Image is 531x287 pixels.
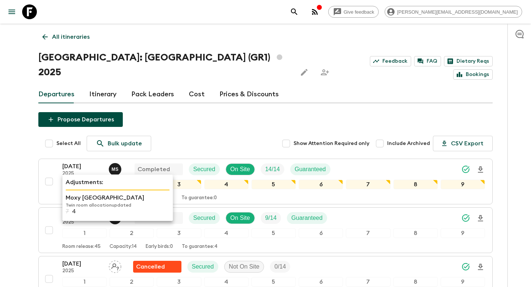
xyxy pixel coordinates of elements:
[346,180,390,189] div: 7
[294,140,369,147] span: Show Attention Required only
[453,69,493,80] a: Bookings
[476,165,485,174] svg: Download Onboarding
[204,180,249,189] div: 4
[265,165,280,174] p: 14 / 14
[62,268,103,274] p: 2025
[89,86,117,103] a: Itinerary
[66,208,69,215] p: 7
[66,178,170,187] p: Adjustments:
[133,261,181,273] div: Flash Pack cancellation
[265,214,277,222] p: 9 / 14
[62,228,107,238] div: 1
[193,214,215,222] p: Secured
[38,86,74,103] a: Departures
[251,277,296,287] div: 5
[441,277,485,287] div: 9
[109,263,121,269] span: Assign pack leader
[110,228,154,238] div: 2
[299,228,343,238] div: 6
[444,56,493,66] a: Dietary Reqs
[138,165,170,174] p: Completed
[346,228,390,238] div: 7
[219,86,279,103] a: Prices & Discounts
[66,202,170,208] p: Twin room allocation updated
[230,214,250,222] p: On Site
[193,165,215,174] p: Secured
[414,56,441,66] a: FAQ
[346,277,390,287] div: 7
[62,244,101,250] p: Room release: 45
[4,4,19,19] button: menu
[182,244,218,250] p: To guarantee: 4
[433,136,493,151] button: CSV Export
[204,228,249,238] div: 4
[461,262,470,271] svg: Synced Successfully
[230,165,250,174] p: On Site
[340,9,378,15] span: Give feedback
[62,162,103,171] p: [DATE]
[251,228,296,238] div: 5
[299,180,343,189] div: 6
[62,171,103,177] p: 2025
[204,277,249,287] div: 4
[62,219,103,225] p: 2025
[192,262,214,271] p: Secured
[393,277,438,287] div: 8
[181,195,217,201] p: To guarantee: 0
[110,244,137,250] p: Capacity: 14
[62,277,107,287] div: 1
[108,139,142,148] p: Bulk update
[299,277,343,287] div: 6
[295,165,326,174] p: Guaranteed
[261,163,284,175] div: Trip Fill
[393,180,438,189] div: 8
[370,56,411,66] a: Feedback
[291,214,323,222] p: Guaranteed
[136,262,165,271] p: Cancelled
[297,65,312,80] button: Edit this itinerary
[72,208,76,215] p: 4
[157,228,201,238] div: 3
[317,65,332,80] span: Share this itinerary
[189,86,205,103] a: Cost
[62,259,103,268] p: [DATE]
[56,140,81,147] span: Select All
[38,50,291,80] h1: [GEOGRAPHIC_DATA]: [GEOGRAPHIC_DATA] (GR1) 2025
[287,4,302,19] button: search adventures
[476,263,485,272] svg: Download Onboarding
[109,165,123,171] span: Magda Sotiriadis
[229,262,260,271] p: Not On Site
[131,86,174,103] a: Pack Leaders
[110,277,154,287] div: 2
[146,244,173,250] p: Early birds: 0
[52,32,90,41] p: All itineraries
[270,261,290,273] div: Trip Fill
[38,112,123,127] button: Propose Departures
[261,212,281,224] div: Trip Fill
[441,180,485,189] div: 9
[251,180,296,189] div: 5
[393,9,522,15] span: [PERSON_NAME][EMAIL_ADDRESS][DOMAIN_NAME]
[66,193,170,202] p: Moxy [GEOGRAPHIC_DATA]
[441,228,485,238] div: 9
[461,214,470,222] svg: Synced Successfully
[157,180,201,189] div: 3
[157,277,201,287] div: 3
[274,262,286,271] p: 0 / 14
[387,140,430,147] span: Include Archived
[393,228,438,238] div: 8
[476,214,485,223] svg: Download Onboarding
[461,165,470,174] svg: Synced Successfully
